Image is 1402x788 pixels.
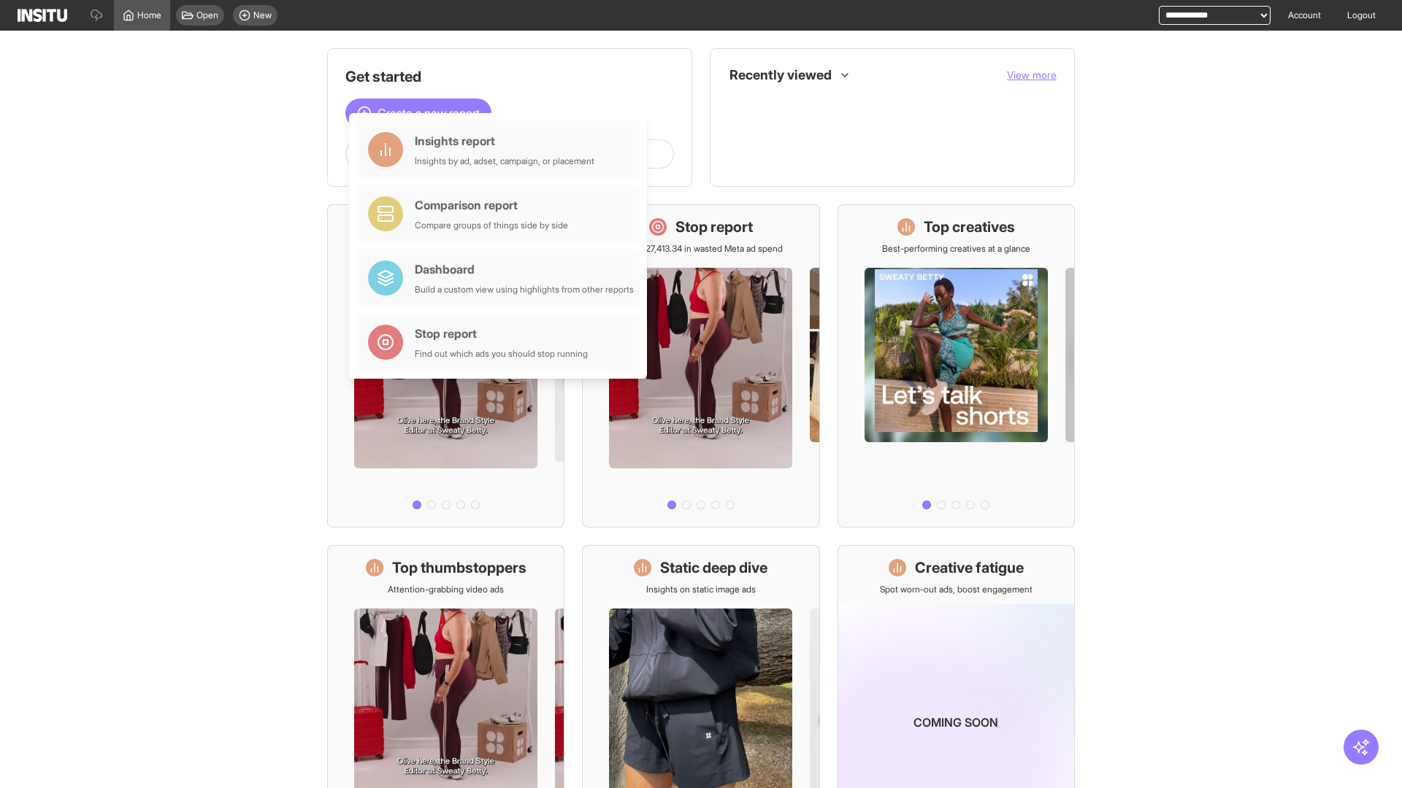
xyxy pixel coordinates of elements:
span: New [253,9,272,21]
span: Create a new report [378,104,480,122]
p: Best-performing creatives at a glance [882,243,1030,255]
div: Dashboard [415,260,634,278]
span: Home [137,9,161,21]
p: Attention-grabbing video ads [388,584,504,595]
button: View more [1007,68,1057,82]
div: Stop report [415,325,588,342]
a: What's live nowSee all active ads instantly [327,204,564,528]
h1: Get started [345,66,674,87]
h1: Static deep dive [660,557,767,578]
span: View more [1007,69,1057,81]
h1: Top creatives [924,217,1015,237]
div: Compare groups of things side by side [415,220,568,231]
div: Find out which ads you should stop running [415,348,588,360]
a: Top creativesBest-performing creatives at a glance [838,204,1075,528]
span: Open [196,9,218,21]
div: Insights report [415,132,594,150]
p: Save £27,413.34 in wasted Meta ad spend [619,243,783,255]
img: Logo [18,9,67,22]
button: Create a new report [345,98,491,128]
h1: Stop report [675,217,753,237]
h1: Top thumbstoppers [392,557,526,578]
div: Build a custom view using highlights from other reports [415,284,634,295]
div: Comparison report [415,196,568,214]
a: Stop reportSave £27,413.34 in wasted Meta ad spend [582,204,819,528]
p: Insights on static image ads [646,584,756,595]
div: Insights by ad, adset, campaign, or placement [415,155,594,167]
